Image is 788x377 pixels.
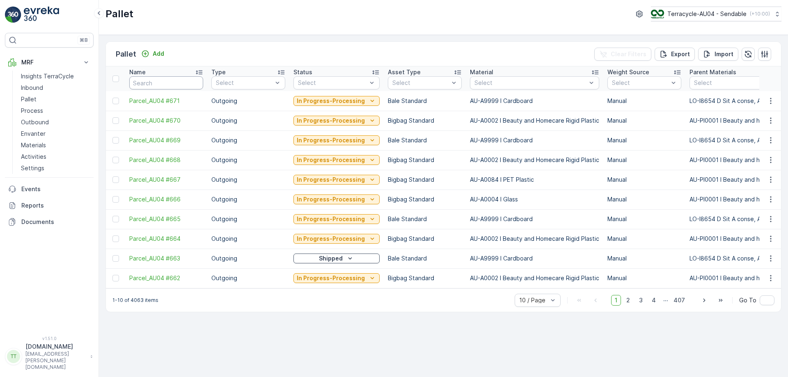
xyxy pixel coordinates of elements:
[297,176,365,184] p: In Progress-Processing
[474,79,586,87] p: Select
[388,254,462,263] p: Bale Standard
[18,105,94,117] a: Process
[739,296,756,304] span: Go To
[21,130,46,138] p: Envanter
[211,156,285,164] p: Outgoing
[80,37,88,43] p: ⌘B
[297,156,365,164] p: In Progress-Processing
[211,68,226,76] p: Type
[18,151,94,162] a: Activities
[470,274,599,282] p: AU-A0002 I Beauty and Homecare Rigid Plastic
[21,72,74,80] p: Insights TerraCycle
[293,214,380,224] button: In Progress-Processing
[388,136,462,144] p: Bale Standard
[21,185,90,193] p: Events
[607,215,681,223] p: Manual
[5,336,94,341] span: v 1.51.0
[129,68,146,76] p: Name
[663,295,668,306] p: ...
[297,117,365,125] p: In Progress-Processing
[388,68,421,76] p: Asset Type
[611,50,646,58] p: Clear Filters
[671,50,690,58] p: Export
[21,84,43,92] p: Inbound
[112,137,119,144] div: Toggle Row Selected
[607,136,681,144] p: Manual
[293,273,380,283] button: In Progress-Processing
[129,176,203,184] span: Parcel_AU04 #667
[612,79,669,87] p: Select
[607,68,649,76] p: Weight Source
[129,235,203,243] a: Parcel_AU04 #664
[607,117,681,125] p: Manual
[297,235,365,243] p: In Progress-Processing
[689,68,736,76] p: Parent Materials
[18,128,94,139] a: Envanter
[129,195,203,203] a: Parcel_AU04 #666
[129,117,203,125] a: Parcel_AU04 #670
[112,275,119,281] div: Toggle Row Selected
[594,48,651,61] button: Clear Filters
[211,136,285,144] p: Outgoing
[623,295,634,306] span: 2
[129,215,203,223] a: Parcel_AU04 #665
[129,274,203,282] a: Parcel_AU04 #662
[129,76,203,89] input: Search
[25,351,86,370] p: [EMAIL_ADDRESS][PERSON_NAME][DOMAIN_NAME]
[319,254,343,263] p: Shipped
[24,7,59,23] img: logo_light-DOdMpM7g.png
[607,176,681,184] p: Manual
[112,117,119,124] div: Toggle Row Selected
[388,117,462,125] p: Bigbag Standard
[635,295,646,306] span: 3
[293,194,380,204] button: In Progress-Processing
[112,216,119,222] div: Toggle Row Selected
[470,235,599,243] p: AU-A0002 I Beauty and Homecare Rigid Plastic
[211,254,285,263] p: Outgoing
[750,11,770,17] p: ( +10:00 )
[21,164,44,172] p: Settings
[211,274,285,282] p: Outgoing
[21,58,77,66] p: MRF
[21,218,90,226] p: Documents
[129,156,203,164] span: Parcel_AU04 #668
[388,156,462,164] p: Bigbag Standard
[18,82,94,94] a: Inbound
[112,157,119,163] div: Toggle Row Selected
[129,97,203,105] a: Parcel_AU04 #671
[470,176,599,184] p: AU-A0084 I PET Plastic
[138,49,167,59] button: Add
[129,254,203,263] a: Parcel_AU04 #663
[392,79,449,87] p: Select
[698,48,738,61] button: Import
[21,153,46,161] p: Activities
[607,97,681,105] p: Manual
[293,68,312,76] p: Status
[18,94,94,105] a: Pallet
[293,234,380,244] button: In Progress-Processing
[715,50,733,58] p: Import
[651,9,664,18] img: terracycle_logo.png
[18,117,94,128] a: Outbound
[25,343,86,351] p: [DOMAIN_NAME]
[18,162,94,174] a: Settings
[211,215,285,223] p: Outgoing
[667,10,747,18] p: Terracycle-AU04 - Sendable
[5,54,94,71] button: MRF
[293,135,380,145] button: In Progress-Processing
[607,195,681,203] p: Manual
[388,195,462,203] p: Bigbag Standard
[116,48,136,60] p: Pallet
[293,175,380,185] button: In Progress-Processing
[112,176,119,183] div: Toggle Row Selected
[297,274,365,282] p: In Progress-Processing
[607,274,681,282] p: Manual
[611,295,621,306] span: 1
[470,215,599,223] p: AU-A9999 I Cardboard
[470,156,599,164] p: AU-A0002 I Beauty and Homecare Rigid Plastic
[297,97,365,105] p: In Progress-Processing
